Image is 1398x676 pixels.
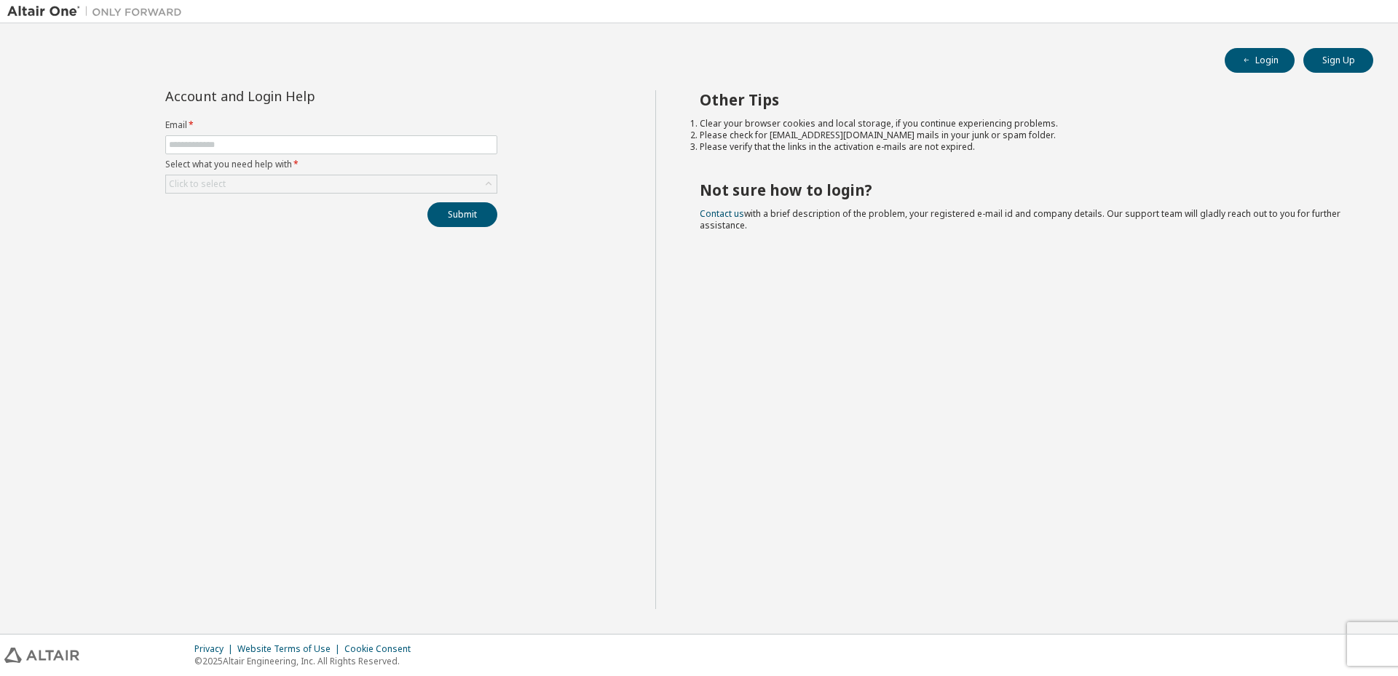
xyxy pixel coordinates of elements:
div: Website Terms of Use [237,643,344,655]
label: Select what you need help with [165,159,497,170]
p: © 2025 Altair Engineering, Inc. All Rights Reserved. [194,655,419,667]
button: Login [1225,48,1295,73]
span: with a brief description of the problem, your registered e-mail id and company details. Our suppo... [700,207,1340,231]
button: Sign Up [1303,48,1373,73]
label: Email [165,119,497,131]
div: Cookie Consent [344,643,419,655]
div: Click to select [169,178,226,190]
div: Privacy [194,643,237,655]
button: Submit [427,202,497,227]
li: Please check for [EMAIL_ADDRESS][DOMAIN_NAME] mails in your junk or spam folder. [700,130,1348,141]
h2: Not sure how to login? [700,180,1348,199]
a: Contact us [700,207,744,220]
div: Account and Login Help [165,90,431,102]
li: Please verify that the links in the activation e-mails are not expired. [700,141,1348,153]
img: Altair One [7,4,189,19]
h2: Other Tips [700,90,1348,109]
img: altair_logo.svg [4,648,79,663]
div: Click to select [166,175,497,193]
li: Clear your browser cookies and local storage, if you continue experiencing problems. [700,118,1348,130]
